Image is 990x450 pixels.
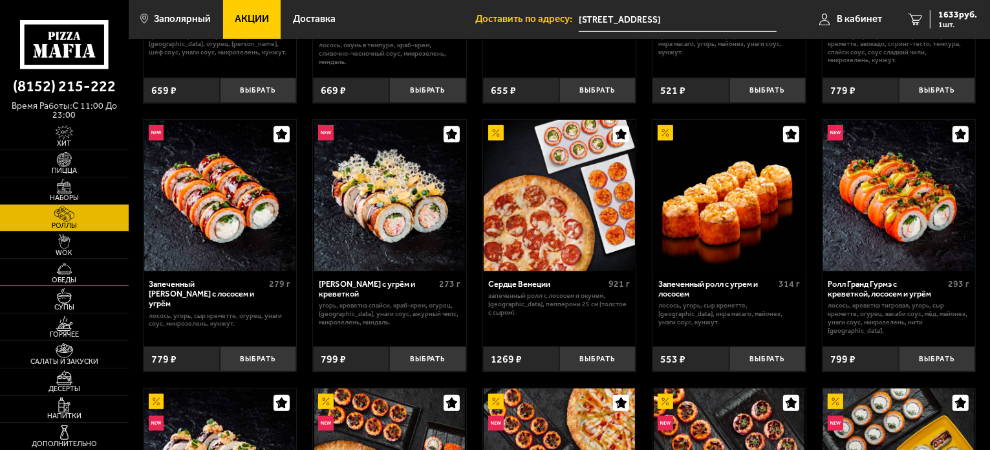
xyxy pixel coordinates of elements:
img: Сердце Венеции [484,120,635,271]
span: 279 г [269,278,290,289]
img: Ролл Калипсо с угрём и креветкой [314,120,466,271]
button: Выбрать [389,346,466,372]
img: Акционный [488,125,504,141]
div: Запеченный [PERSON_NAME] с лососем и угрём [149,279,266,309]
img: Запеченный ролл с угрем и лососем [654,120,805,271]
a: АкционныйСердце Венеции [483,120,636,271]
span: 553 ₽ [660,354,685,365]
p: Запеченный ролл с лососем и окунем, [GEOGRAPHIC_DATA], Пепперони 25 см (толстое с сыром). [488,292,630,317]
p: лосось, креветка тигровая, угорь, Сыр креметте, огурец, васаби соус, мёд, майонез, унаги соус, ми... [828,302,969,335]
button: Выбрать [899,346,975,372]
span: 799 ₽ [321,354,346,365]
img: Новинка [318,416,334,431]
img: Новинка [828,416,843,431]
span: Мурманская область, Печенгский муниципальный округ, Юбилейная улица, 16 [579,8,777,32]
img: Запеченный ролл Гурмэ с лососем и угрём [144,120,296,271]
a: НовинкаЗапеченный ролл Гурмэ с лососем и угрём [144,120,297,271]
p: лосось, угорь, Сыр креметте, огурец, унаги соус, микрозелень, кунжут. [149,312,290,329]
button: Выбрать [729,78,806,103]
span: 1269 ₽ [491,354,522,365]
button: Выбрать [729,346,806,372]
img: Новинка [149,125,164,141]
div: [PERSON_NAME] с угрём и креветкой [319,279,436,299]
span: 799 ₽ [830,354,855,365]
a: НовинкаРолл Калипсо с угрём и креветкой [313,120,466,271]
span: 655 ₽ [491,85,516,96]
img: Новинка [488,416,504,431]
p: креветка тигровая, окунь, Сыр креметте, [GEOGRAPHIC_DATA], огурец, [PERSON_NAME], шеф соус, унаги... [149,32,290,56]
p: лосось, окунь в темпуре, краб-крем, сливочно-чесночный соус, микрозелень, миндаль. [319,41,460,66]
img: Новинка [658,416,673,431]
button: Выбрать [220,78,296,103]
input: Ваш адрес доставки [579,8,777,32]
span: 779 ₽ [151,354,177,365]
span: 293 г [949,278,970,289]
span: 1 шт. [938,21,977,28]
span: Доставка [293,14,336,24]
img: Акционный [318,394,334,409]
span: 669 ₽ [321,85,346,96]
img: Ролл Гранд Гурмэ с креветкой, лососем и угрём [823,120,974,271]
span: 314 г [779,278,800,289]
button: Выбрать [899,78,975,103]
span: 1633 руб. [938,10,977,19]
p: угорь, креветка спайси, краб-крем, огурец, [GEOGRAPHIC_DATA], унаги соус, ажурный чипс, микрозеле... [319,302,460,326]
button: Выбрать [559,346,636,372]
span: 779 ₽ [830,85,855,96]
img: Новинка [318,125,334,141]
div: Запеченный ролл с угрем и лососем [658,279,775,299]
button: Выбрать [220,346,296,372]
a: АкционныйЗапеченный ролл с угрем и лососем [652,120,806,271]
span: 521 ₽ [660,85,685,96]
img: Новинка [828,125,843,141]
div: Ролл Гранд Гурмэ с креветкой, лососем и угрём [828,279,945,299]
span: Доставить по адресу: [475,14,579,24]
button: Выбрать [559,78,636,103]
button: Выбрать [389,78,466,103]
img: Акционный [828,394,843,409]
p: креветка тигровая, Сыр креметте, авокадо, икра масаго, угорь, майонез, унаги соус, кунжут. [658,32,800,56]
p: лосось, угорь, креветка тигровая, Сыр креметте, авокадо, спринг-тесто, темпура, спайси соус, соус... [828,32,969,65]
span: 921 г [609,278,630,289]
span: В кабинет [837,14,882,24]
span: 659 ₽ [151,85,177,96]
img: Акционный [658,125,673,141]
img: Акционный [658,394,673,409]
img: Новинка [149,416,164,431]
img: Акционный [488,394,504,409]
span: Акции [235,14,269,24]
span: 273 г [439,278,460,289]
img: Акционный [149,394,164,409]
span: Заполярный [154,14,211,24]
a: НовинкаРолл Гранд Гурмэ с креветкой, лососем и угрём [823,120,976,271]
div: Сердце Венеции [488,279,605,289]
p: лосось, угорь, Сыр креметте, [GEOGRAPHIC_DATA], икра масаго, майонез, унаги соус, кунжут. [658,302,800,326]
